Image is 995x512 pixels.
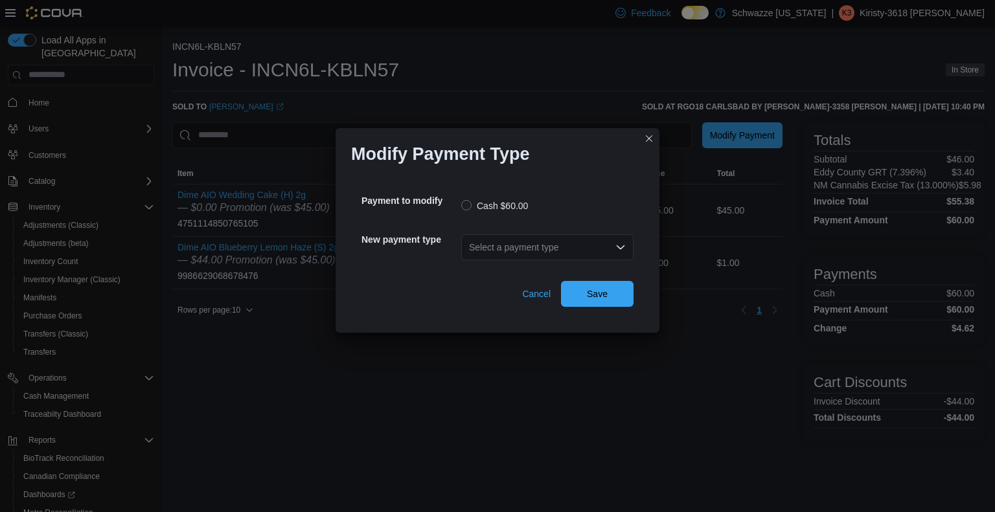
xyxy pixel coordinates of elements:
[361,227,459,252] h5: New payment type
[561,281,634,307] button: Save
[615,242,626,252] button: Open list of options
[641,131,657,146] button: Closes this modal window
[517,281,556,307] button: Cancel
[522,287,551,300] span: Cancel
[469,239,470,255] input: Accessible screen reader label
[461,198,528,214] label: Cash $60.00
[361,188,459,214] h5: Payment to modify
[351,144,530,164] h1: Modify Payment Type
[587,287,608,300] span: Save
